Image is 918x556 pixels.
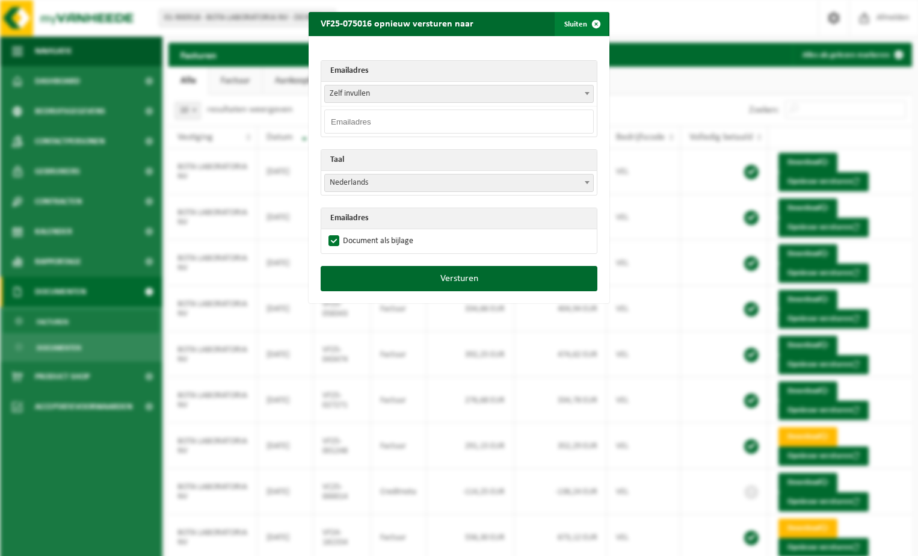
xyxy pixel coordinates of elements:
[324,85,594,103] span: Zelf invullen
[555,12,608,36] button: Sluiten
[324,174,594,192] span: Nederlands
[321,266,597,291] button: Versturen
[309,12,485,35] h2: VF25-075016 opnieuw versturen naar
[321,61,597,82] th: Emailadres
[325,175,593,191] span: Nederlands
[326,232,413,250] label: Document als bijlage
[325,85,593,102] span: Zelf invullen
[321,150,597,171] th: Taal
[324,110,594,134] input: Emailadres
[321,208,597,229] th: Emailadres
